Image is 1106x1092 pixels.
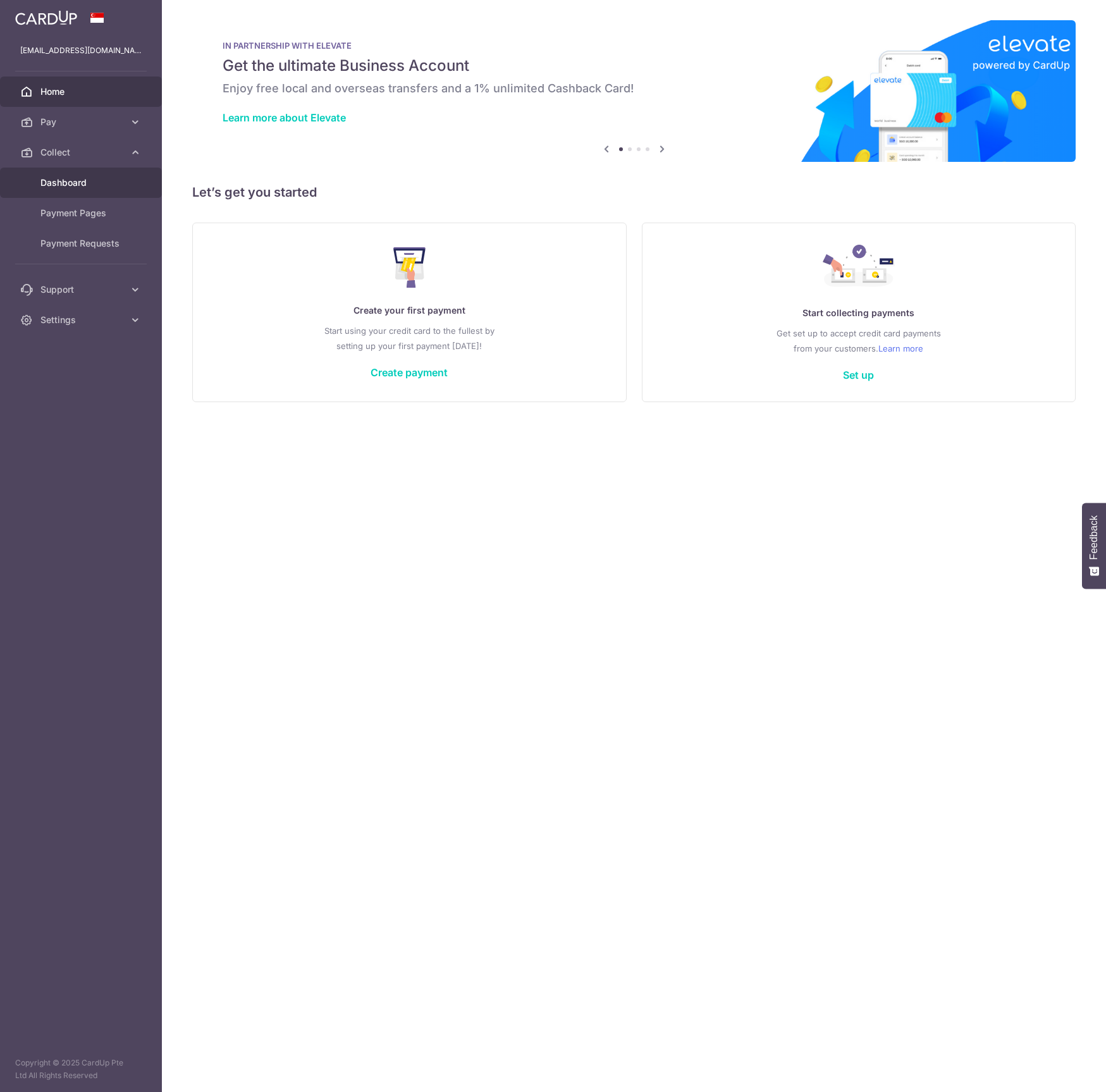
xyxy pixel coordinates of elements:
[40,85,124,98] span: Home
[843,369,874,381] a: Set up
[1088,515,1100,560] span: Feedback
[218,303,601,318] p: Create your first payment
[40,207,124,219] span: Payment Pages
[40,283,124,296] span: Support
[878,341,923,356] a: Learn more
[28,9,54,20] span: Help
[192,20,1076,162] img: Renovation banner
[223,111,346,124] a: Learn more about Elevate
[20,44,142,57] p: [EMAIL_ADDRESS][DOMAIN_NAME]
[393,247,426,288] img: Make Payment
[371,366,448,379] a: Create payment
[223,81,1045,96] h6: Enjoy free local and overseas transfers and a 1% unlimited Cashback Card!
[1082,503,1106,589] button: Feedback - Show survey
[218,323,601,353] p: Start using your credit card to the fullest by setting up your first payment [DATE]!
[15,10,77,25] img: CardUp
[40,237,124,250] span: Payment Requests
[223,40,1045,51] p: IN PARTNERSHIP WITH ELEVATE
[823,245,895,290] img: Collect Payment
[40,176,124,189] span: Dashboard
[668,305,1050,321] p: Start collecting payments
[668,326,1050,356] p: Get set up to accept credit card payments from your customers.
[223,56,1045,76] h5: Get the ultimate Business Account
[192,182,1076,202] h5: Let’s get you started
[40,116,124,128] span: Pay
[40,314,124,326] span: Settings
[40,146,124,159] span: Collect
